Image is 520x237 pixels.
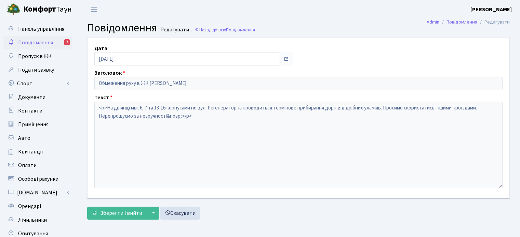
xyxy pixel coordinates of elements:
span: Лічильники [18,216,47,224]
b: [PERSON_NAME] [470,6,512,13]
div: 2 [64,39,70,45]
span: Приміщення [18,121,49,128]
button: Переключити навігацію [85,4,103,15]
span: Квитанції [18,148,43,155]
a: Авто [3,131,72,145]
span: Подати заявку [18,66,54,74]
small: Редагувати . [159,27,191,33]
a: Орендарі [3,199,72,213]
label: Текст [94,93,112,102]
span: Контакти [18,107,42,115]
a: Оплати [3,159,72,172]
a: Назад до всіхПовідомлення [195,27,255,33]
a: Панель управління [3,22,72,36]
span: Повідомлення [87,20,157,36]
span: Повідомлення [18,39,53,46]
label: Заголовок [94,69,125,77]
textarea: <p>На ділянці між 6, 7 та 13-16 корпусами по вул. Регенераторна проводиться термінове прибирання ... [94,102,503,188]
span: Особові рахунки [18,175,58,183]
a: Лічильники [3,213,72,227]
span: Повідомлення [226,27,255,33]
a: Подати заявку [3,63,72,77]
nav: breadcrumb [416,15,520,29]
a: Квитанції [3,145,72,159]
a: Скасувати [160,207,200,220]
a: Admin [427,18,439,26]
a: Приміщення [3,118,72,131]
a: [DOMAIN_NAME] [3,186,72,199]
span: Авто [18,134,30,142]
li: Редагувати [477,18,510,26]
img: logo.png [7,3,21,16]
span: Зберегти і вийти [100,209,142,217]
a: Повідомлення2 [3,36,72,49]
span: Пропуск в ЖК [18,53,52,60]
button: Зберегти і вийти [87,207,147,220]
a: Контакти [3,104,72,118]
a: Особові рахунки [3,172,72,186]
span: Панель управління [18,25,64,33]
span: Оплати [18,162,37,169]
label: Дата [94,44,107,53]
a: [PERSON_NAME] [470,5,512,14]
span: Таун [23,4,72,15]
a: Документи [3,90,72,104]
span: Документи [18,93,45,101]
a: Пропуск в ЖК [3,49,72,63]
a: Повідомлення [446,18,477,26]
b: Комфорт [23,4,56,15]
a: Спорт [3,77,72,90]
span: Орендарі [18,203,41,210]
